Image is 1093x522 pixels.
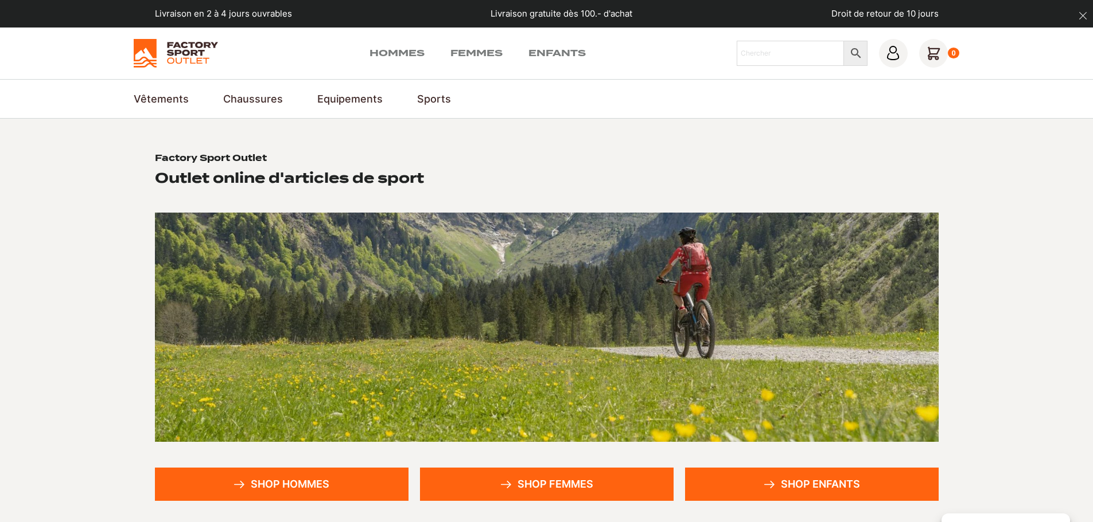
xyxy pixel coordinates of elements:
p: Livraison en 2 à 4 jours ouvrables [155,7,292,21]
a: Shop femmes [420,468,674,501]
a: Shop enfants [685,468,939,501]
a: Enfants [528,46,586,60]
button: dismiss [1073,6,1093,26]
h1: Factory Sport Outlet [155,153,267,164]
a: Equipements [317,91,383,107]
a: Vêtements [134,91,189,107]
a: Shop hommes [155,468,409,501]
a: Femmes [450,46,503,60]
h2: Outlet online d'articles de sport [155,169,424,187]
input: Chercher [737,41,844,66]
div: 0 [948,48,960,59]
p: Livraison gratuite dès 100.- d'achat [491,7,632,21]
p: Droit de retour de 10 jours [831,7,939,21]
a: Chaussures [223,91,283,107]
a: Sports [417,91,451,107]
a: Hommes [369,46,425,60]
img: Factory Sport Outlet [134,39,218,68]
